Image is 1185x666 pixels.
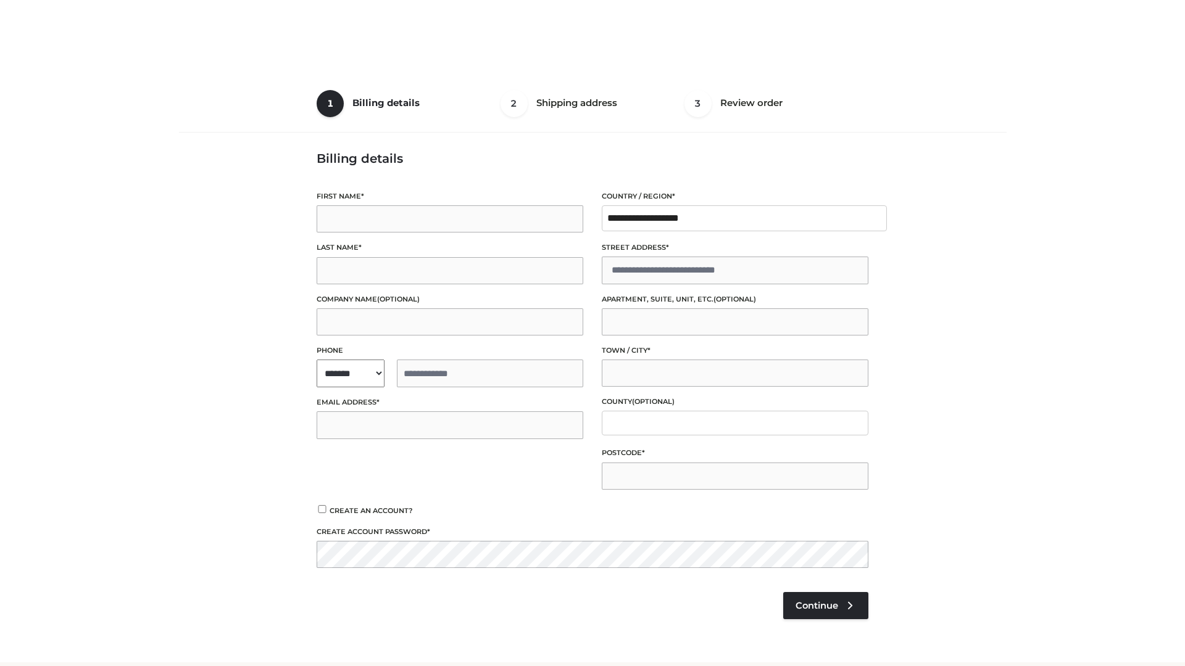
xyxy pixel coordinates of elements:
span: (optional) [713,295,756,303]
span: Billing details [352,97,420,109]
label: First name [317,191,583,202]
label: Last name [317,242,583,253]
label: County [602,396,868,408]
label: Phone [317,345,583,356]
label: Town / City [602,345,868,356]
span: 2 [501,90,528,117]
span: (optional) [377,295,420,303]
a: Continue [783,592,868,619]
span: Create an account? [330,506,413,515]
label: Create account password [317,526,868,538]
span: Review order [720,97,783,109]
label: Street address [602,242,868,253]
label: Country / Region [602,191,868,202]
span: (optional) [632,397,675,406]
span: Continue [796,600,838,611]
label: Email address [317,397,583,408]
span: 3 [684,90,712,117]
label: Apartment, suite, unit, etc. [602,294,868,305]
input: Create an account? [317,505,328,513]
h3: Billing details [317,151,868,166]
label: Postcode [602,447,868,459]
span: Shipping address [536,97,617,109]
label: Company name [317,294,583,305]
span: 1 [317,90,344,117]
